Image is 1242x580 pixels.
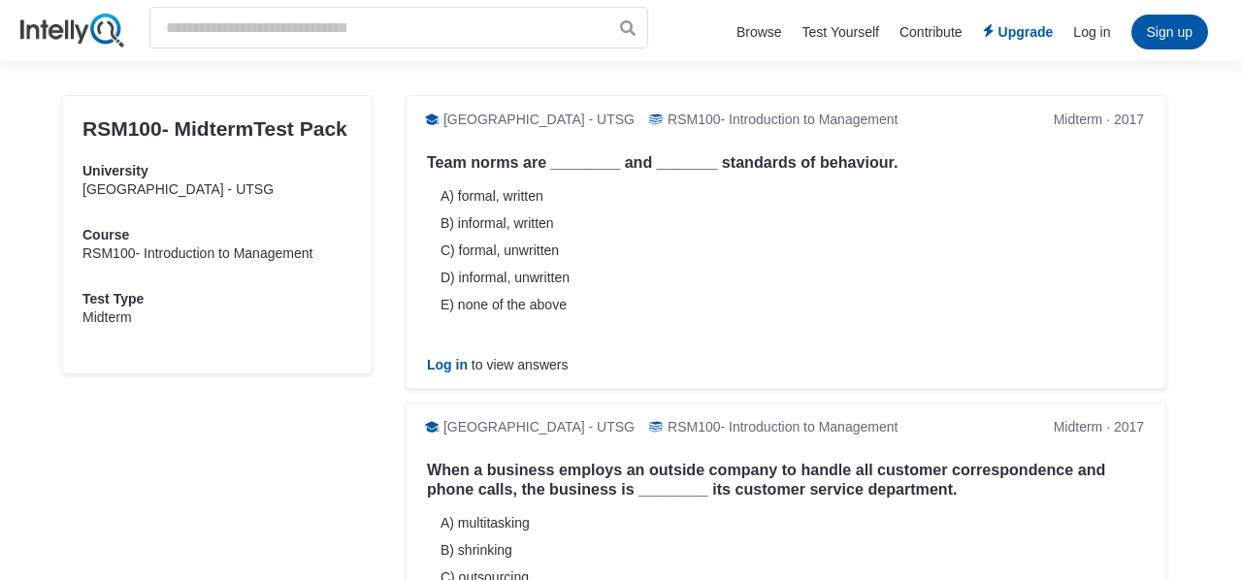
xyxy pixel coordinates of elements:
div: E) none of the above [441,295,1152,314]
h5: Team norms are ________ and _______ standards of behaviour. [427,152,1152,173]
h3: University [82,162,352,179]
div: D) informal, unwritten [441,268,1152,287]
a: Contribute [899,24,963,40]
span: · [1106,112,1110,127]
h1: RSM100 - Midterm Test Pack [82,115,352,142]
div: B) shrinking [441,540,1152,560]
div: Midterm 2017 [1054,110,1144,131]
h5: When a business employs an outside company to handle all customer correspondence and phone calls,... [427,460,1152,499]
div: A) multitasking [441,513,1152,532]
h3: Course [82,226,352,243]
a: [GEOGRAPHIC_DATA] - UTSGRSM100- Introduction to ManagementMidterm · 2017Team norms are ________ a... [406,95,1166,389]
a: Upgrade [983,22,1054,42]
div: [GEOGRAPHIC_DATA] - UTSG [420,417,635,438]
div: Midterm [82,307,352,327]
h3: Test Type [82,290,352,307]
li: Sign up [1131,15,1208,49]
img: IntellyQ logo [20,14,124,48]
div: [GEOGRAPHIC_DATA] - UTSG [420,110,635,131]
div: B) informal, written [441,213,1152,233]
div: Midterm 2017 [1054,417,1144,438]
span: Upgrade [998,22,1054,42]
div: RSM100 - Introduction to Management [644,110,898,131]
div: [GEOGRAPHIC_DATA] - UTSG [82,179,352,199]
li: Log in [1073,22,1110,42]
span: · [1106,419,1110,435]
div: C) formal, unwritten [441,241,1152,260]
div: A) formal, written [441,186,1152,206]
a: Browse [736,24,782,40]
div: RSM100 - Introduction to Management [644,417,898,438]
div: RSM100 - Introduction to Management [82,243,352,263]
span: to view answers [427,355,568,374]
a: Test Yourself [802,24,879,40]
span: Log in [427,357,468,372]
